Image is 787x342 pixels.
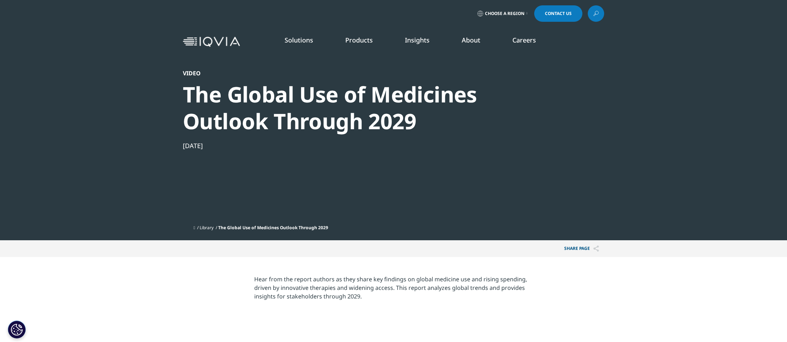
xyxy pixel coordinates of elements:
[285,36,313,44] a: Solutions
[8,321,26,338] button: Cookies Settings
[183,141,566,150] div: [DATE]
[183,81,566,135] div: The Global Use of Medicines Outlook Through 2029
[183,70,566,77] div: Video
[200,225,214,231] a: Library
[254,275,533,306] p: Hear from the report authors as they share key findings on global medicine use and rising spendin...
[405,36,430,44] a: Insights
[485,11,525,16] span: Choose a Region
[545,11,572,16] span: Contact Us
[559,240,604,257] p: Share PAGE
[462,36,480,44] a: About
[243,25,604,59] nav: Primary
[559,240,604,257] button: Share PAGEShare PAGE
[512,36,536,44] a: Careers
[534,5,582,22] a: Contact Us
[183,37,240,47] img: IQVIA Healthcare Information Technology and Pharma Clinical Research Company
[218,225,328,231] span: The Global Use of Medicines Outlook Through 2029
[593,246,599,252] img: Share PAGE
[345,36,373,44] a: Products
